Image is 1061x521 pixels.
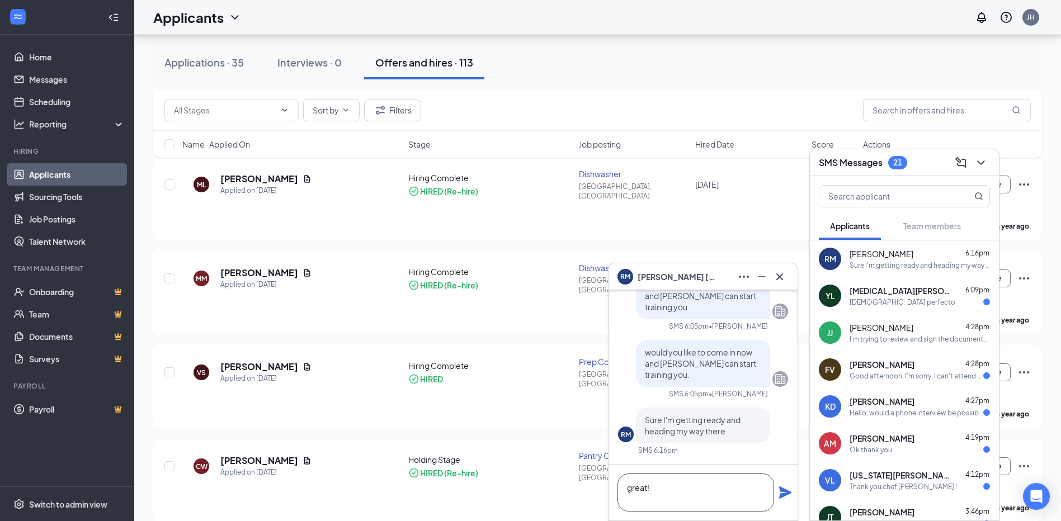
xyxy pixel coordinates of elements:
[850,359,914,370] span: [PERSON_NAME]
[108,12,119,23] svg: Collapse
[29,163,125,186] a: Applicants
[579,139,621,150] span: Job posting
[13,499,25,510] svg: Settings
[850,285,950,296] span: [MEDICAL_DATA][PERSON_NAME]
[408,360,573,371] div: Hiring Complete
[341,106,350,115] svg: ChevronDown
[850,445,892,454] div: Ok thank you
[408,139,431,150] span: Stage
[1017,178,1031,191] svg: Ellipses
[850,396,914,407] span: [PERSON_NAME]
[13,264,122,273] div: Team Management
[863,99,1031,121] input: Search in offers and hires
[579,370,689,389] div: [GEOGRAPHIC_DATA], [GEOGRAPHIC_DATA]
[850,297,955,307] div: [DEMOGRAPHIC_DATA] perfecto
[737,270,751,283] svg: Ellipses
[29,325,125,348] a: DocumentsCrown
[220,267,298,279] h5: [PERSON_NAME]
[850,260,990,270] div: Sure I'm getting ready and heading my way there
[29,499,107,510] div: Switch to admin view
[420,467,478,479] div: HIRED (Re-hire)
[579,276,689,295] div: [GEOGRAPHIC_DATA], [GEOGRAPHIC_DATA]
[863,139,890,150] span: Actions
[850,322,913,333] span: [PERSON_NAME]
[408,266,573,277] div: Hiring Complete
[824,253,836,264] div: RM
[1017,272,1031,285] svg: Ellipses
[638,271,716,283] span: [PERSON_NAME] [PERSON_NAME]
[774,305,787,318] svg: Company
[164,55,244,69] div: Applications · 35
[29,348,125,370] a: SurveysCrown
[850,408,983,418] div: Hello, would a phone interview be possible? I have a family member in the hospital so my time is ...
[850,334,990,344] div: I'm trying to review and sign the documents you sent me, the link is expired
[779,486,792,499] button: Plane
[850,482,957,491] div: Thank you chef [PERSON_NAME] !
[303,268,312,277] svg: Document
[735,268,753,286] button: Ellipses
[313,106,339,114] span: Sort by
[408,454,573,465] div: Holding Stage
[695,179,719,190] span: [DATE]
[645,415,741,436] span: Sure I'm getting ready and heading my way there
[220,361,298,373] h5: [PERSON_NAME]
[1027,12,1035,22] div: JH
[825,475,835,486] div: VL
[1023,483,1050,510] div: Open Intercom Messenger
[303,456,312,465] svg: Document
[669,321,709,331] div: SMS 6:05pm
[420,373,443,385] div: HIRED
[999,11,1013,24] svg: QuestionInfo
[29,91,125,113] a: Scheduling
[974,192,983,201] svg: MagnifyingGlass
[771,268,789,286] button: Cross
[579,262,689,273] div: Dishwasher
[374,103,387,117] svg: Filter
[645,280,756,312] span: would you like to come in now and [PERSON_NAME] can start training you.
[579,356,689,367] div: Prep Cook
[29,281,125,303] a: OnboardingCrown
[965,396,989,405] span: 4:27pm
[850,506,914,518] span: [PERSON_NAME]
[196,274,207,283] div: MM
[825,364,835,375] div: FV
[220,467,312,478] div: Applied on [DATE]
[996,410,1029,418] b: a year ago
[375,55,473,69] div: Offers and hires · 113
[965,470,989,479] span: 4:12pm
[220,454,298,467] h5: [PERSON_NAME]
[277,55,342,69] div: Interviews · 0
[954,156,968,169] svg: ComposeMessage
[965,323,989,331] span: 4:28pm
[850,248,913,259] span: [PERSON_NAME]
[1017,460,1031,473] svg: Ellipses
[903,221,961,231] span: Team members
[420,280,478,291] div: HIRED (Re-hire)
[29,46,125,68] a: Home
[753,268,771,286] button: Minimize
[408,280,419,291] svg: CheckmarkCircle
[228,11,242,24] svg: ChevronDown
[579,168,689,179] div: Dishwasher
[975,11,988,24] svg: Notifications
[13,146,122,156] div: Hiring
[12,11,23,22] svg: WorkstreamLogo
[996,222,1029,230] b: a year ago
[965,507,989,515] span: 3:46pm
[824,438,836,449] div: AM
[669,389,709,399] div: SMS 6:05pm
[965,286,989,294] span: 6:09pm
[996,504,1029,512] b: a year ago
[645,347,756,380] span: would you like to come in now and [PERSON_NAME] can start training you.
[303,174,312,183] svg: Document
[153,8,224,27] h1: Applicants
[893,158,902,167] div: 21
[29,303,125,325] a: TeamCrown
[850,433,914,444] span: [PERSON_NAME]
[174,104,276,116] input: All Stages
[220,185,312,196] div: Applied on [DATE]
[13,119,25,130] svg: Analysis
[220,173,298,185] h5: [PERSON_NAME]
[826,290,835,301] div: YL
[850,371,983,381] div: Good afternoon. I'm sorry, I can't attend the job interviews, as I started a new job in the after...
